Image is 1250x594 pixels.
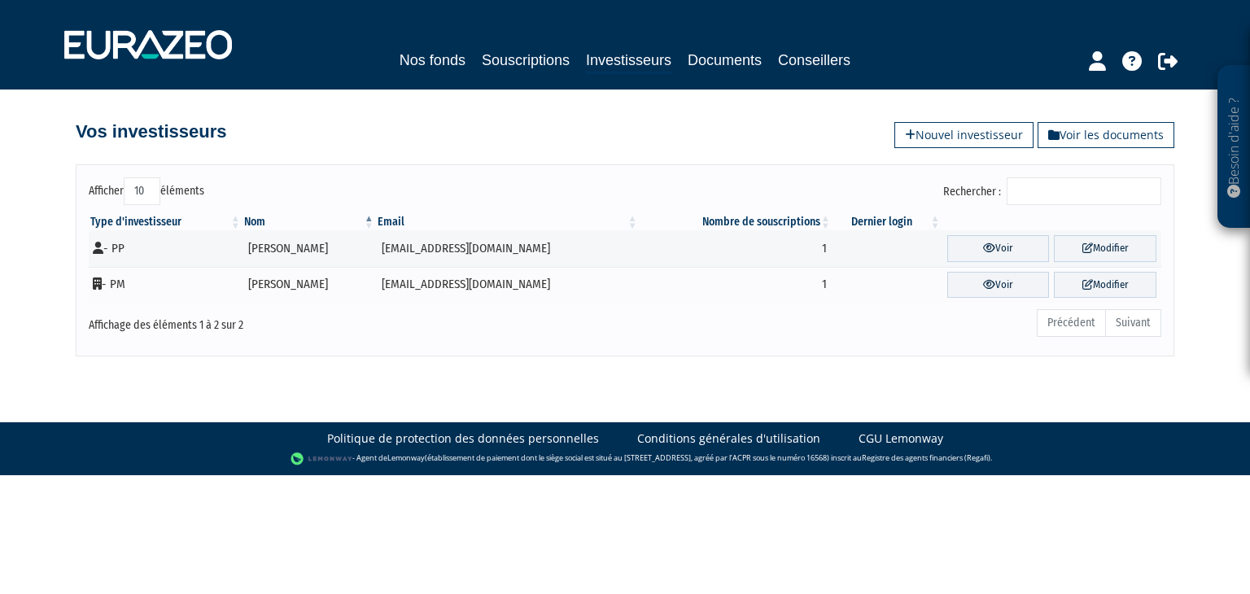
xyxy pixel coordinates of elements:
div: Affichage des éléments 1 à 2 sur 2 [89,308,522,334]
p: Besoin d'aide ? [1225,74,1243,221]
a: Lemonway [387,453,425,464]
td: 1 [640,230,833,267]
a: Voir [947,235,1050,262]
a: Conditions générales d'utilisation [637,430,820,447]
a: Documents [688,49,762,72]
th: Dernier login : activer pour trier la colonne par ordre croissant [833,214,942,230]
td: - PP [89,230,243,267]
select: Afficheréléments [124,177,160,205]
img: logo-lemonway.png [291,451,353,467]
a: Souscriptions [482,49,570,72]
th: Type d'investisseur : activer pour trier la colonne par ordre croissant [89,214,243,230]
a: Registre des agents financiers (Regafi) [862,453,990,464]
td: 1 [640,267,833,304]
div: - Agent de (établissement de paiement dont le siège social est situé au [STREET_ADDRESS], agréé p... [16,451,1234,467]
a: Voir [947,272,1050,299]
a: Nouvel investisseur [894,122,1034,148]
td: - PM [89,267,243,304]
th: Nom : activer pour trier la colonne par ordre d&eacute;croissant [243,214,376,230]
a: Voir les documents [1038,122,1174,148]
th: &nbsp; [942,214,1161,230]
a: Nos fonds [400,49,465,72]
td: [PERSON_NAME] [243,267,376,304]
h4: Vos investisseurs [76,122,226,142]
td: [EMAIL_ADDRESS][DOMAIN_NAME] [376,267,640,304]
th: Nombre de souscriptions : activer pour trier la colonne par ordre croissant [640,214,833,230]
a: Modifier [1054,272,1156,299]
a: Investisseurs [586,49,671,74]
input: Rechercher : [1007,177,1161,205]
td: [PERSON_NAME] [243,230,376,267]
a: Conseillers [778,49,850,72]
label: Rechercher : [943,177,1161,205]
label: Afficher éléments [89,177,204,205]
a: CGU Lemonway [859,430,943,447]
a: Modifier [1054,235,1156,262]
th: Email : activer pour trier la colonne par ordre croissant [376,214,640,230]
img: 1732889491-logotype_eurazeo_blanc_rvb.png [64,30,232,59]
a: Politique de protection des données personnelles [327,430,599,447]
td: [EMAIL_ADDRESS][DOMAIN_NAME] [376,230,640,267]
